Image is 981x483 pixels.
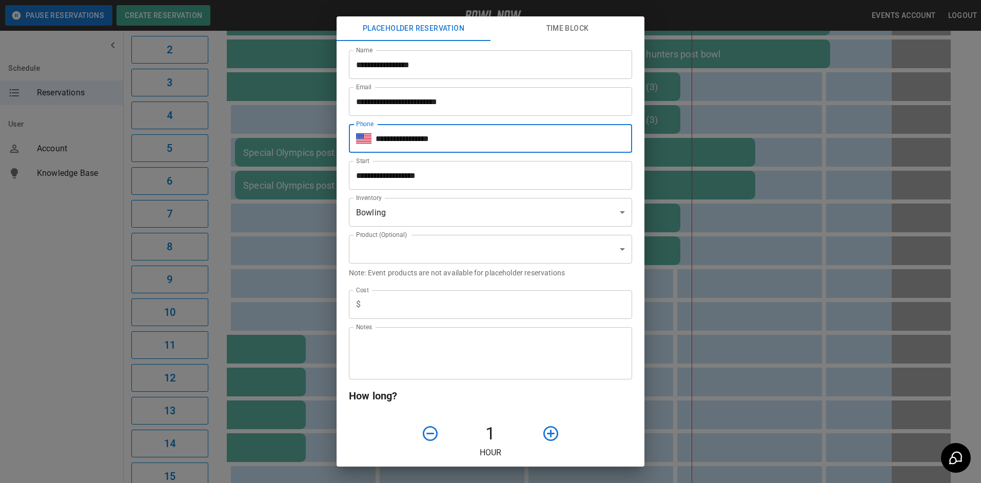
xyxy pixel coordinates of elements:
div: ​ [349,235,632,264]
button: Time Block [490,16,644,41]
h4: 1 [443,423,538,445]
button: Placeholder Reservation [337,16,490,41]
h6: How long? [349,388,632,404]
p: $ [356,298,361,311]
input: Choose date, selected date is Sep 26, 2025 [349,161,625,190]
div: Bowling [349,198,632,227]
label: Start [356,156,369,165]
label: Phone [356,119,374,128]
button: Select country [356,131,371,146]
p: Hour [349,447,632,459]
p: Note: Event products are not available for placeholder reservations [349,268,632,278]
